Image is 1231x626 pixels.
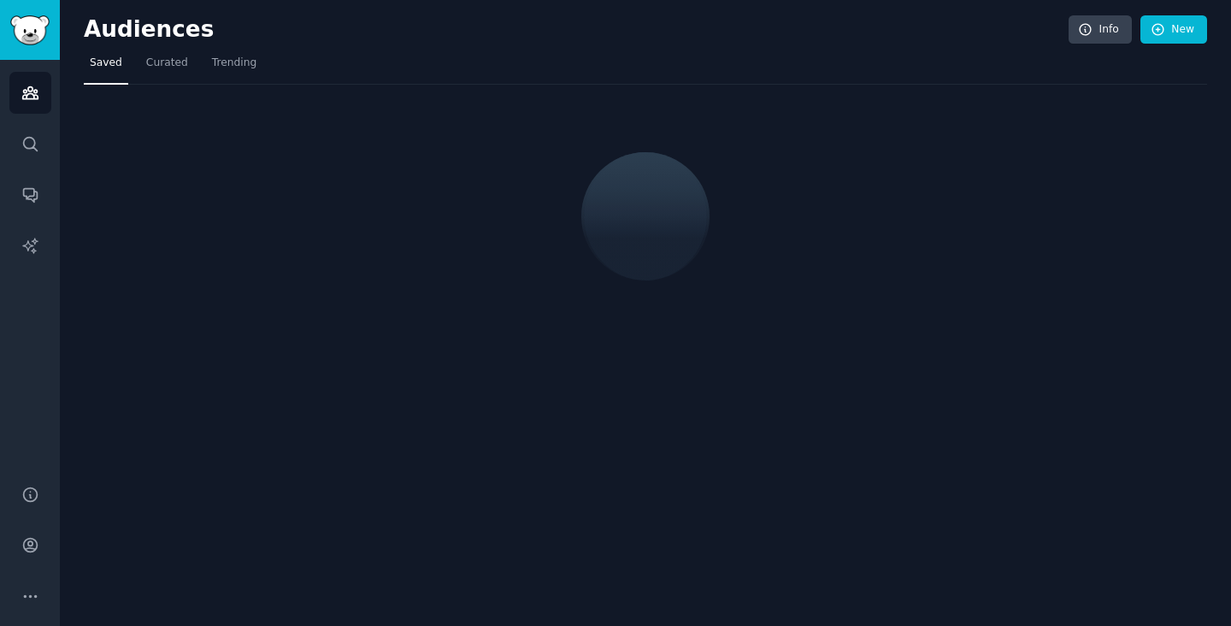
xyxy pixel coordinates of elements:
img: GummySearch logo [10,15,50,45]
h2: Audiences [84,16,1069,44]
span: Saved [90,56,122,71]
span: Curated [146,56,188,71]
span: Trending [212,56,256,71]
a: Saved [84,50,128,85]
a: New [1140,15,1207,44]
a: Curated [140,50,194,85]
a: Info [1069,15,1132,44]
a: Trending [206,50,262,85]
